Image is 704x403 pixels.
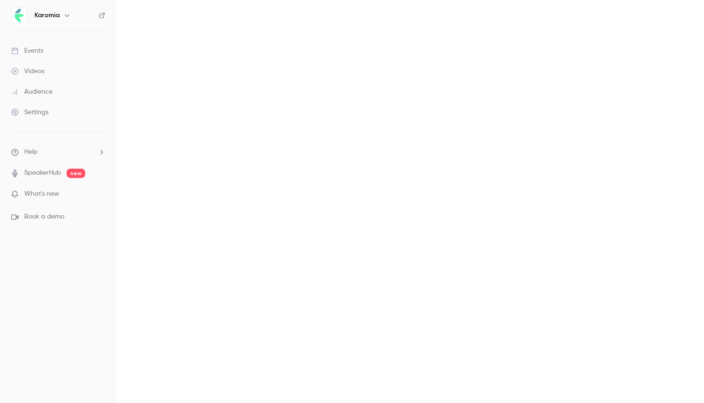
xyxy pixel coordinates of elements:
[24,147,38,157] span: Help
[34,11,60,20] h6: Karomia
[67,169,85,178] span: new
[11,67,44,76] div: Videos
[11,87,53,96] div: Audience
[24,189,59,199] span: What's new
[11,147,105,157] li: help-dropdown-opener
[12,8,27,23] img: Karomia
[11,46,43,55] div: Events
[11,108,48,117] div: Settings
[24,212,64,222] span: Book a demo
[24,168,61,178] a: SpeakerHub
